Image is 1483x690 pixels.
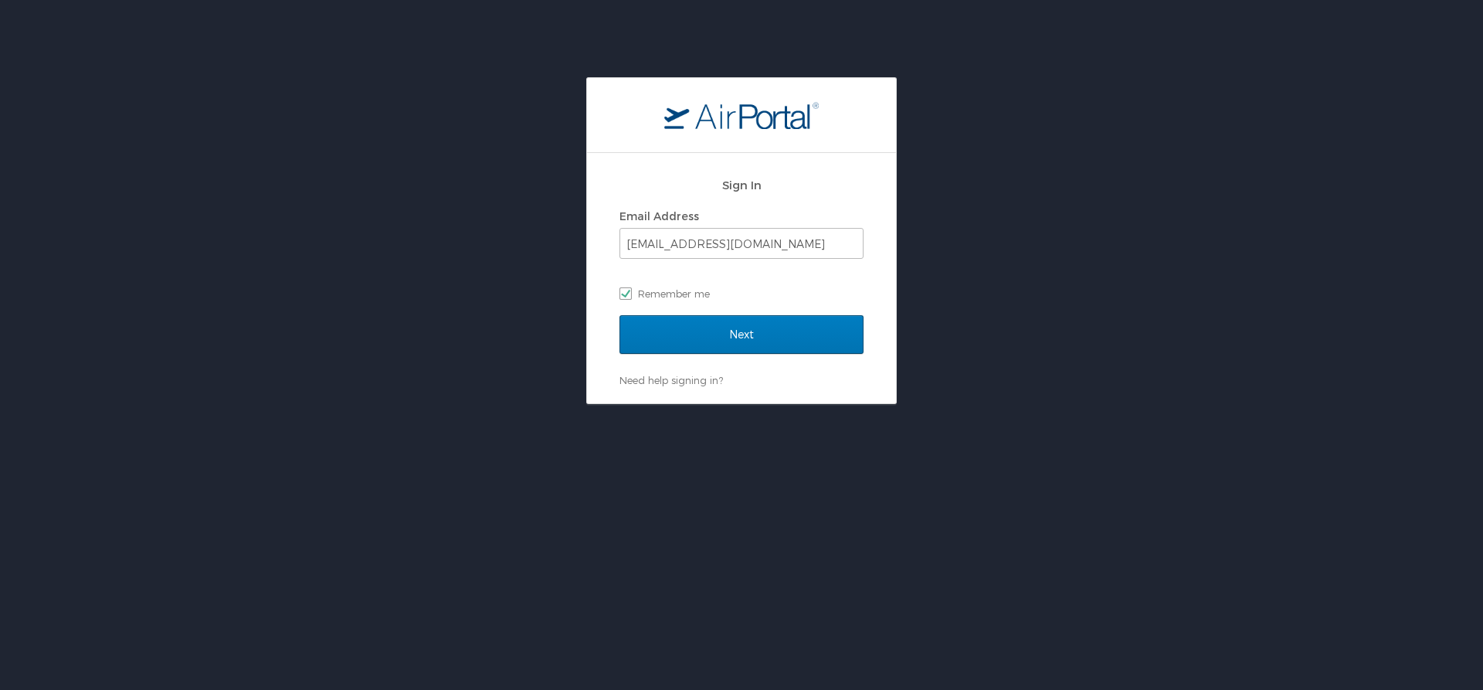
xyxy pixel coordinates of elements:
label: Remember me [619,282,864,305]
input: Next [619,315,864,354]
h2: Sign In [619,176,864,194]
label: Email Address [619,209,699,223]
img: logo [664,101,819,129]
a: Need help signing in? [619,374,723,386]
